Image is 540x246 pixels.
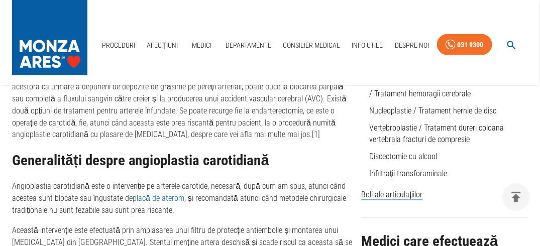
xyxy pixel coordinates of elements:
a: Proceduri [98,35,139,56]
a: placă de aterom [133,194,184,203]
a: Despre Noi [391,35,433,56]
h2: Generalități despre angioplastia carotidiană [12,153,353,169]
a: Consilier Medical [279,35,344,56]
button: delete [502,183,530,211]
span: Boli ale articulațiilor [361,190,422,200]
a: Medici [186,35,218,56]
p: Angioplastia carotidiană este o intervenție pe arterele carotide, necesară, după cum am spus, atu... [12,181,353,217]
div: 031 9300 [458,39,484,51]
a: Info Utile [348,35,387,56]
a: Vertebroplastie / Tratament dureri coloana vertebrala fracturi de compresie [369,123,504,145]
a: 031 9300 [437,34,492,56]
a: Malformatii arterio-venoase cerebrale / Tratament hemoragii cerebrale [369,77,487,98]
a: Nucleoplastie / Tratament hernie de disc [369,106,496,115]
a: Infiltrații transforaminale [369,169,447,179]
a: Departamente [222,35,275,56]
a: Discectomie cu alcool [369,152,437,162]
a: Afecțiuni [143,35,182,56]
p: Arterele carotide sunt vase de sânge foarte importante. Situate de o parte și de alta a gâtului, ... [12,57,353,141]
